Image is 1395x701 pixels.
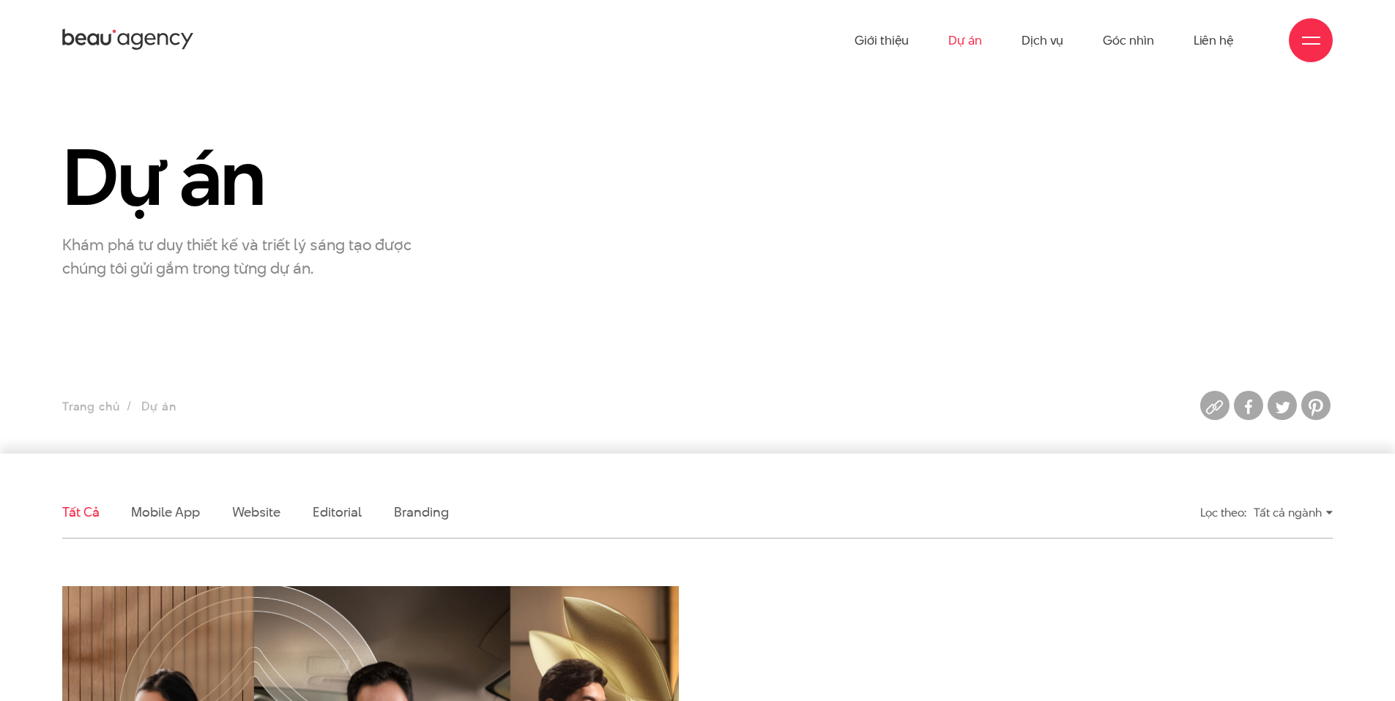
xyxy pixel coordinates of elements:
div: Lọc theo: [1200,500,1246,525]
a: Mobile app [131,503,199,521]
a: Trang chủ [62,398,119,415]
h1: Dự án [62,135,461,220]
a: Editorial [313,503,362,521]
a: Tất cả [62,503,99,521]
a: Website [232,503,280,521]
p: Khám phá tư duy thiết kế và triết lý sáng tạo được chúng tôi gửi gắm trong từng dự án. [62,233,428,280]
a: Branding [394,503,448,521]
div: Tất cả ngành [1254,500,1333,525]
